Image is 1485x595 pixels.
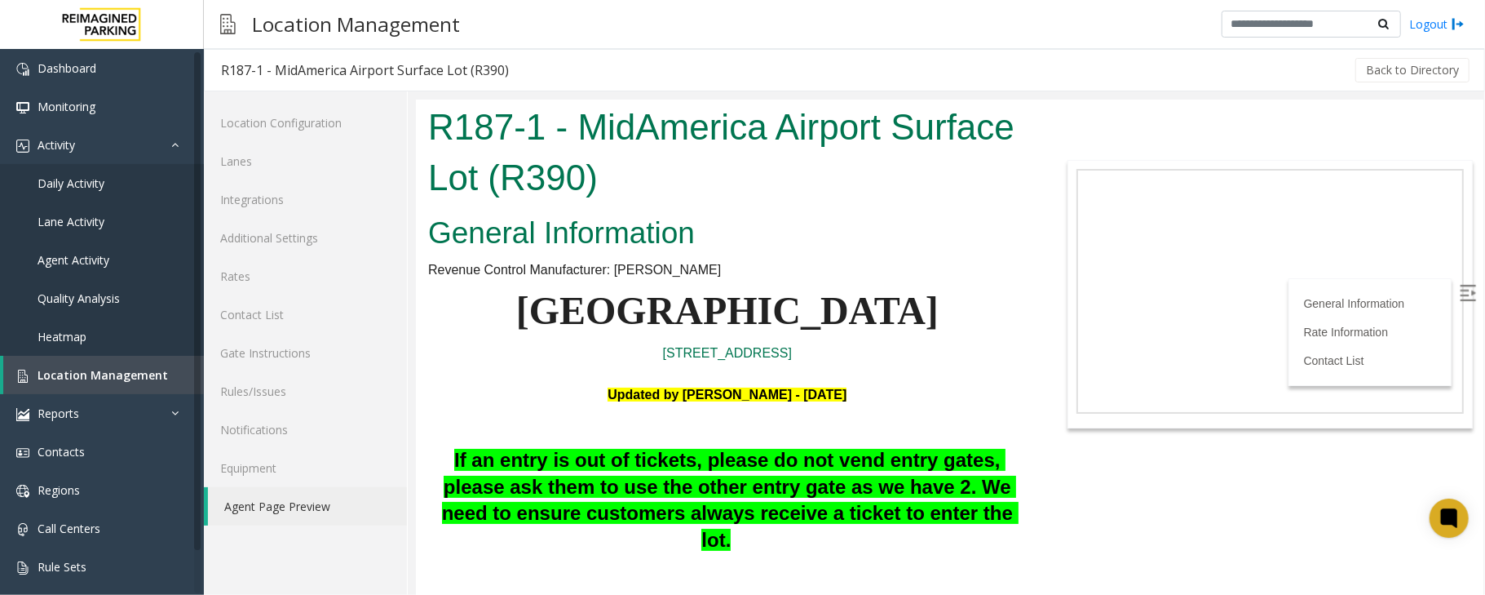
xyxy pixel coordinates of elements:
[12,163,305,177] span: Revenue Control Manufacturer: [PERSON_NAME]
[38,291,120,306] span: Quality Analysis
[16,523,29,536] img: 'icon'
[38,60,96,76] span: Dashboard
[204,104,407,142] a: Location Configuration
[16,370,29,383] img: 'icon'
[16,408,29,421] img: 'icon'
[204,449,407,487] a: Equipment
[38,329,86,344] span: Heatmap
[204,257,407,295] a: Rates
[1355,58,1470,82] button: Back to Directory
[1044,185,1060,202] img: Open/Close Sidebar Menu
[888,255,948,268] a: Contact List
[38,99,95,114] span: Monitoring
[16,485,29,498] img: 'icon'
[38,559,86,575] span: Rule Sets
[192,288,431,302] font: Updated by [PERSON_NAME] - [DATE]
[244,4,468,44] h3: Location Management
[220,4,236,44] img: pageIcon
[1452,16,1465,33] img: logout
[3,356,204,394] a: Location Management
[12,113,611,155] h2: General Information
[208,487,407,526] a: Agent Page Preview
[1409,16,1465,33] a: Logout
[221,60,509,81] div: R187-1 - MidAmerica Airport Surface Lot (R390)
[204,411,407,449] a: Notifications
[16,140,29,153] img: 'icon'
[26,349,603,451] span: If an entry is out of tickets, please do not vend entry gates, please ask them to use the other e...
[16,101,29,114] img: 'icon'
[888,226,973,239] a: Rate Information
[100,189,523,233] span: [GEOGRAPHIC_DATA]
[16,63,29,76] img: 'icon'
[38,175,104,191] span: Daily Activity
[38,137,75,153] span: Activity
[888,198,989,211] a: General Information
[16,446,29,460] img: 'icon'
[38,444,85,460] span: Contacts
[38,482,80,498] span: Regions
[16,562,29,575] img: 'icon'
[204,295,407,334] a: Contact List
[204,372,407,411] a: Rules/Issues
[204,334,407,372] a: Gate Instructions
[204,142,407,180] a: Lanes
[38,252,109,268] span: Agent Activity
[12,2,611,103] h1: R187-1 - MidAmerica Airport Surface Lot (R390)
[247,246,376,260] a: [STREET_ADDRESS]
[38,367,168,383] span: Location Management
[204,219,407,257] a: Additional Settings
[38,406,79,421] span: Reports
[204,180,407,219] a: Integrations
[38,214,104,229] span: Lane Activity
[38,521,100,536] span: Call Centers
